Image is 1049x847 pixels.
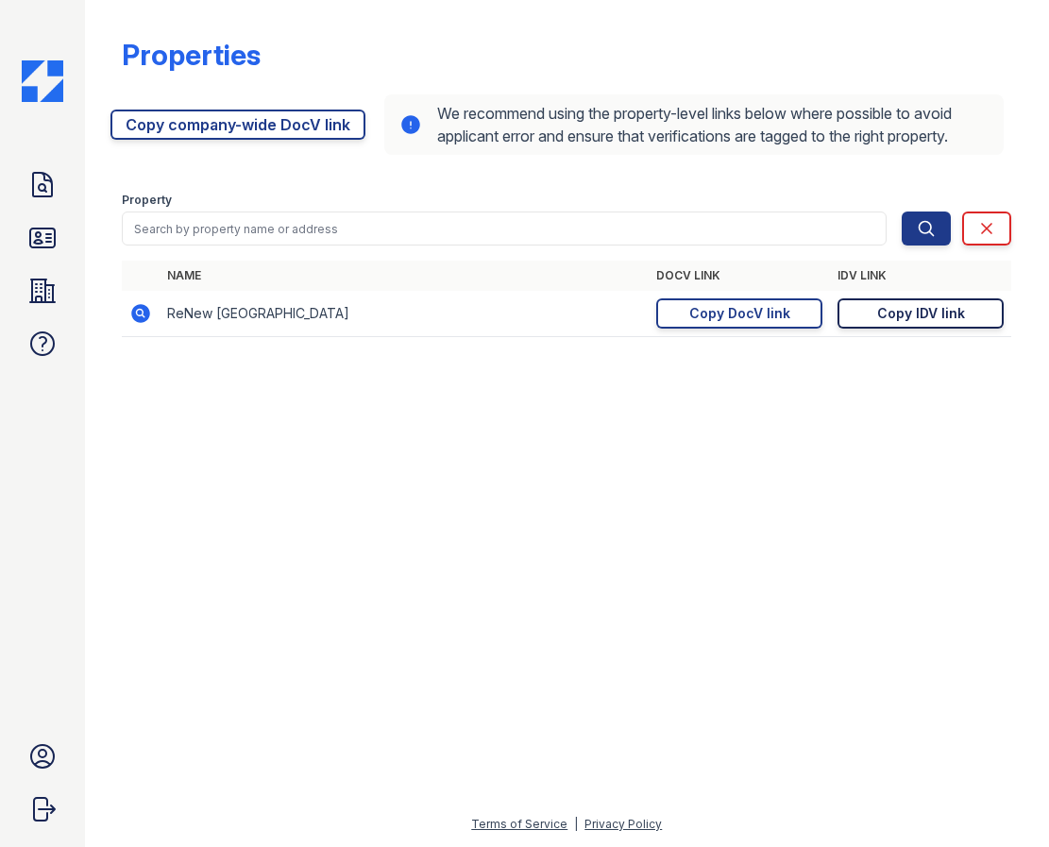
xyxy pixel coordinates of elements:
[384,94,1004,155] div: We recommend using the property-level links below where possible to avoid applicant error and ens...
[877,304,965,323] div: Copy IDV link
[689,304,790,323] div: Copy DocV link
[122,193,172,208] label: Property
[22,60,63,102] img: CE_Icon_Blue-c292c112584629df590d857e76928e9f676e5b41ef8f769ba2f05ee15b207248.png
[160,291,649,337] td: ReNew [GEOGRAPHIC_DATA]
[122,38,261,72] div: Properties
[122,212,887,246] input: Search by property name or address
[471,817,567,831] a: Terms of Service
[574,817,578,831] div: |
[838,298,1004,329] a: Copy IDV link
[830,261,1011,291] th: IDV Link
[656,298,822,329] a: Copy DocV link
[160,261,649,291] th: Name
[649,261,830,291] th: DocV Link
[110,110,365,140] a: Copy company-wide DocV link
[584,817,662,831] a: Privacy Policy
